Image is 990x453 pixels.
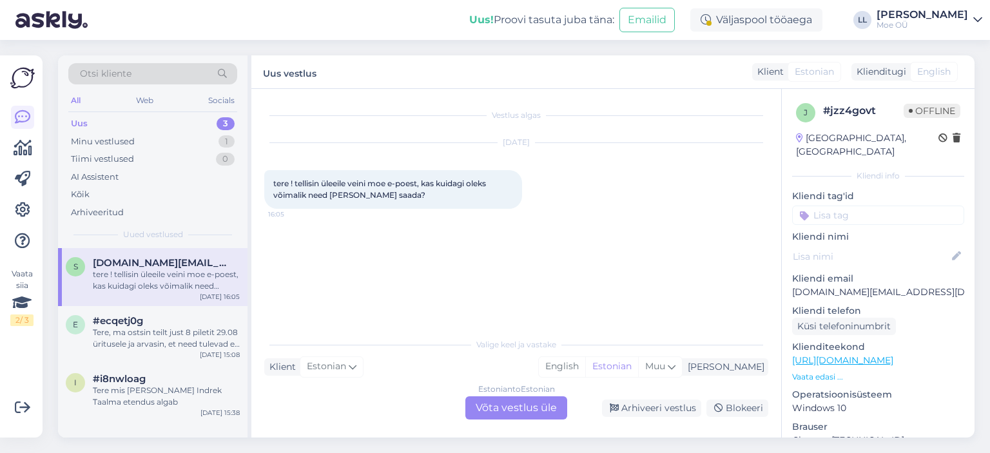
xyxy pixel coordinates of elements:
[93,257,227,269] span: s.aasma.sa@gmail.com
[877,20,968,30] div: Moe OÜ
[917,65,951,79] span: English
[796,131,938,159] div: [GEOGRAPHIC_DATA], [GEOGRAPHIC_DATA]
[264,110,768,121] div: Vestlus algas
[795,65,834,79] span: Estonian
[792,340,964,354] p: Klienditeekond
[823,103,904,119] div: # jzz4govt
[792,206,964,225] input: Lisa tag
[93,373,146,385] span: #i8nwloag
[469,14,494,26] b: Uus!
[93,385,240,408] div: Tere mis [PERSON_NAME] Indrek Taalma etendus algab
[877,10,982,30] a: [PERSON_NAME]Moe OÜ
[585,357,638,376] div: Estonian
[792,388,964,401] p: Operatsioonisüsteem
[217,117,235,130] div: 3
[792,401,964,415] p: Windows 10
[74,378,77,387] span: i
[80,67,131,81] span: Otsi kliente
[792,285,964,299] p: [DOMAIN_NAME][EMAIL_ADDRESS][DOMAIN_NAME]
[792,318,896,335] div: Küsi telefoninumbrit
[792,304,964,318] p: Kliendi telefon
[264,360,296,374] div: Klient
[71,153,134,166] div: Tiimi vestlused
[218,135,235,148] div: 1
[71,135,135,148] div: Minu vestlused
[264,137,768,148] div: [DATE]
[93,315,143,327] span: #ecqetj0g
[10,314,34,326] div: 2 / 3
[71,206,124,219] div: Arhiveeritud
[792,170,964,182] div: Kliendi info
[853,11,871,29] div: LL
[68,92,83,109] div: All
[478,383,555,395] div: Estonian to Estonian
[645,360,665,372] span: Muu
[792,434,964,447] p: Chrome [TECHNICAL_ID]
[263,63,316,81] label: Uus vestlus
[469,12,614,28] div: Proovi tasuta juba täna:
[706,400,768,417] div: Blokeeri
[216,153,235,166] div: 0
[268,209,316,219] span: 16:05
[792,272,964,285] p: Kliendi email
[792,230,964,244] p: Kliendi nimi
[792,371,964,383] p: Vaata edasi ...
[10,66,35,90] img: Askly Logo
[73,320,78,329] span: e
[200,292,240,302] div: [DATE] 16:05
[851,65,906,79] div: Klienditugi
[93,269,240,292] div: tere ! tellisin üleeile veini moe e-poest, kas kuidagi oleks võimalik need [PERSON_NAME] saada?
[792,354,893,366] a: [URL][DOMAIN_NAME]
[465,396,567,419] div: Võta vestlus üle
[792,189,964,203] p: Kliendi tag'id
[793,249,949,264] input: Lisa nimi
[71,171,119,184] div: AI Assistent
[200,350,240,360] div: [DATE] 15:08
[123,229,183,240] span: Uued vestlused
[71,188,90,201] div: Kõik
[602,400,701,417] div: Arhiveeri vestlus
[683,360,764,374] div: [PERSON_NAME]
[206,92,237,109] div: Socials
[264,339,768,351] div: Valige keel ja vastake
[904,104,960,118] span: Offline
[10,268,34,326] div: Vaata siia
[792,420,964,434] p: Brauser
[133,92,156,109] div: Web
[273,178,488,200] span: tere ! tellisin üleeile veini moe e-poest, kas kuidagi oleks võimalik need [PERSON_NAME] saada?
[73,262,78,271] span: s
[71,117,88,130] div: Uus
[877,10,968,20] div: [PERSON_NAME]
[619,8,675,32] button: Emailid
[804,108,808,117] span: j
[93,327,240,350] div: Tere, ma ostsin teilt just 8 piletit 29.08 üritusele ja arvasin, et need tulevad e- mailile nagu ...
[307,360,346,374] span: Estonian
[690,8,822,32] div: Väljaspool tööaega
[200,408,240,418] div: [DATE] 15:38
[539,357,585,376] div: English
[752,65,784,79] div: Klient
